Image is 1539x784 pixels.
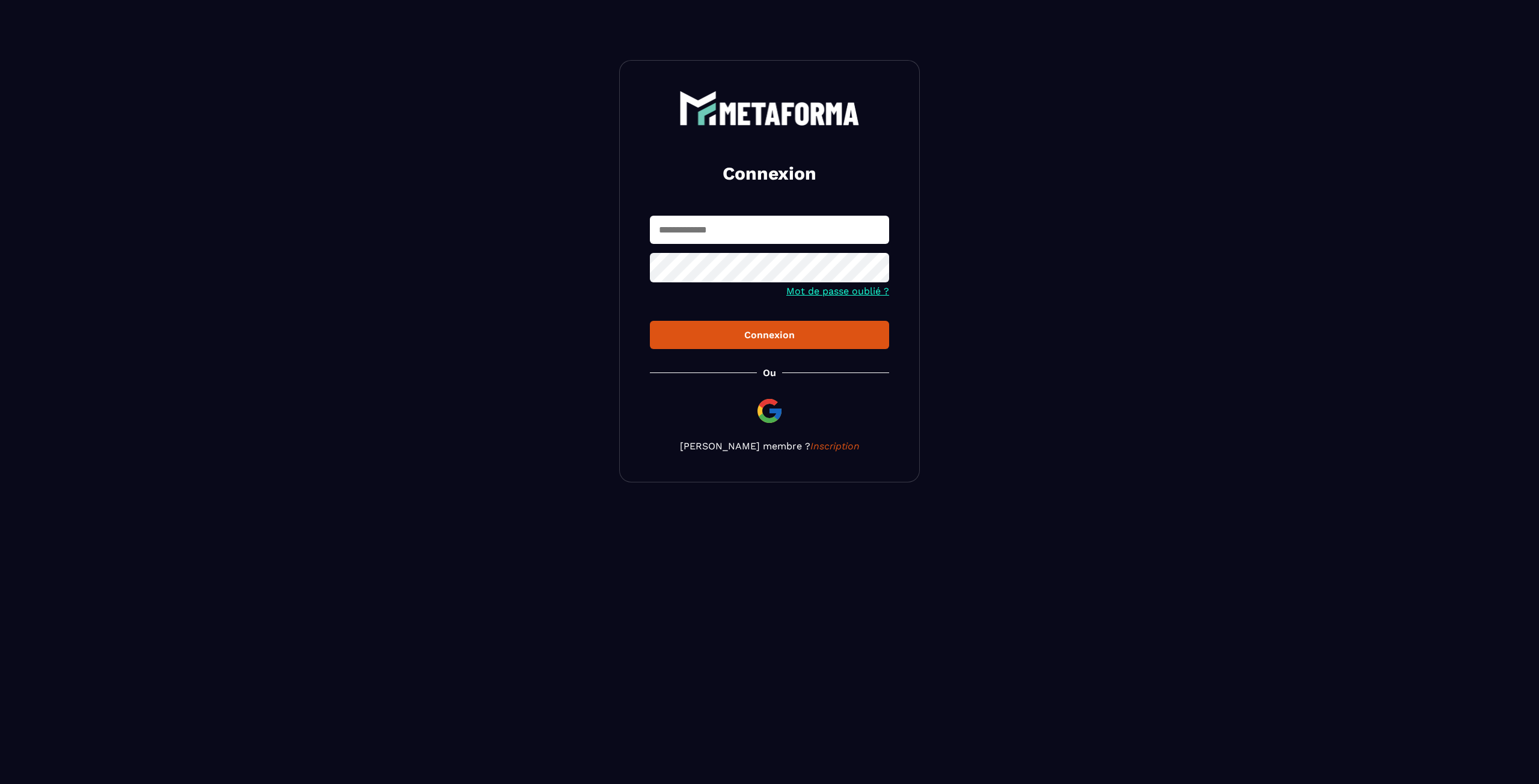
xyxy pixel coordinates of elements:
button: Connexion [650,321,889,349]
a: logo [650,91,889,126]
h2: Connexion [664,162,875,186]
a: Inscription [810,440,860,452]
p: Ou [763,367,776,378]
img: google [755,397,784,425]
p: [PERSON_NAME] membre ? [650,440,889,452]
a: Mot de passe oublié ? [786,285,889,297]
div: Connexion [659,329,880,341]
img: logo [679,91,860,126]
